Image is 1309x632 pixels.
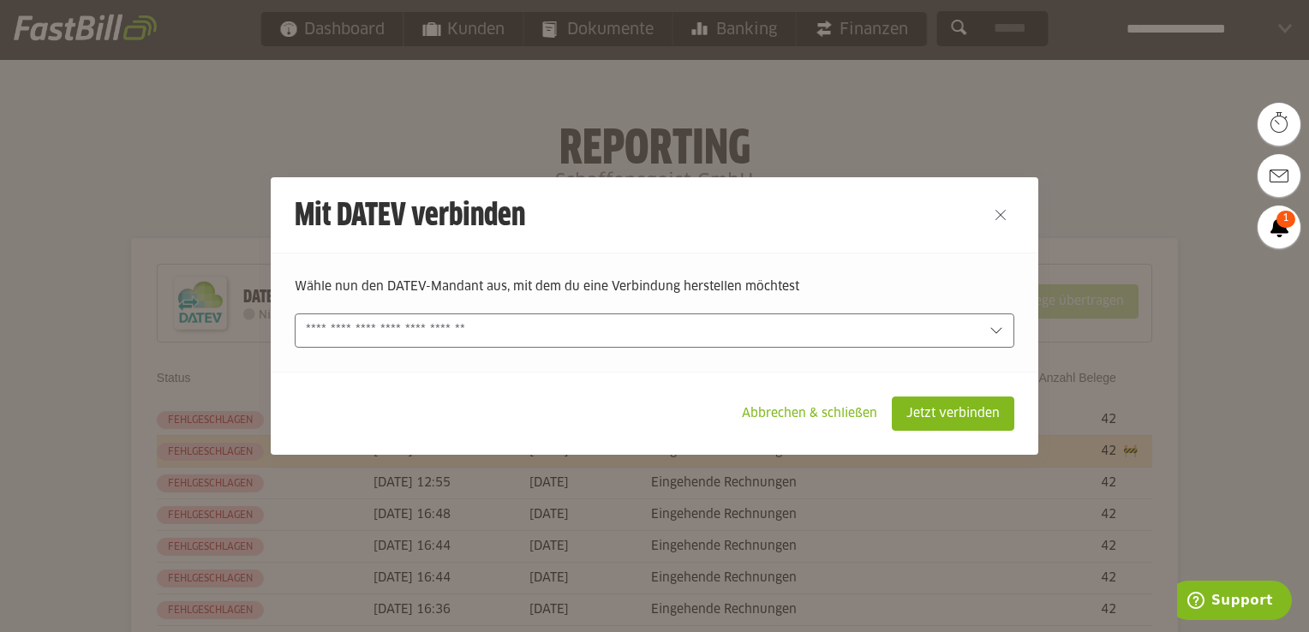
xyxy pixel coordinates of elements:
[1177,581,1292,623] iframe: Öffnet ein Widget, in dem Sie weitere Informationen finden
[1258,206,1300,248] a: 1
[727,396,892,431] sl-button: Abbrechen & schließen
[295,277,1014,296] p: Wähle nun den DATEV-Mandant aus, mit dem du eine Verbindung herstellen möchtest
[892,396,1014,431] sl-button: Jetzt verbinden
[1276,211,1295,228] span: 1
